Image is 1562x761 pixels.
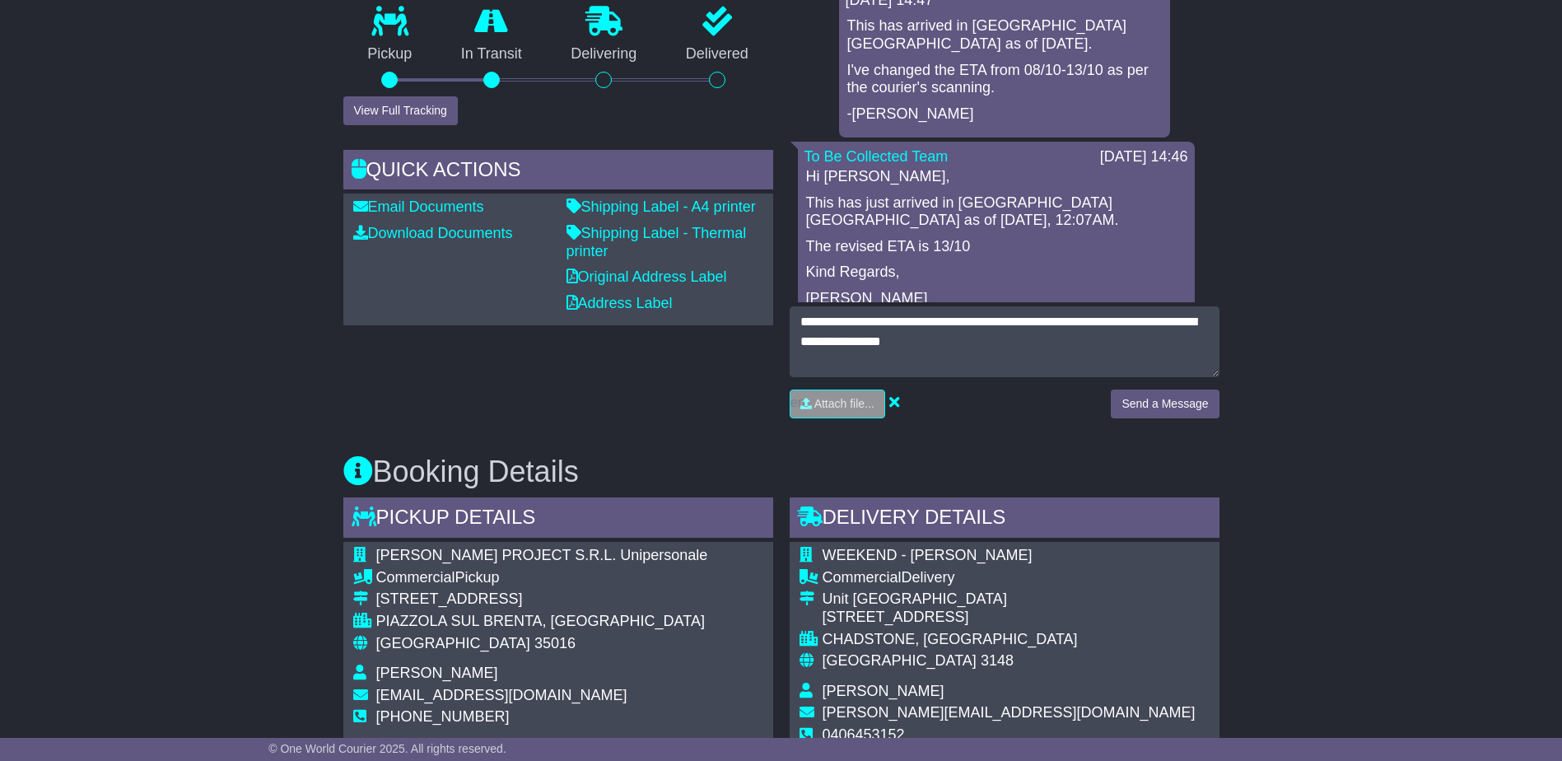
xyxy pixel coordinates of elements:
[567,295,673,311] a: Address Label
[268,742,506,755] span: © One World Courier 2025. All rights reserved.
[436,45,547,63] p: In Transit
[806,168,1187,186] p: Hi [PERSON_NAME],
[661,45,773,63] p: Delivered
[1111,390,1219,418] button: Send a Message
[823,591,1196,609] div: Unit [GEOGRAPHIC_DATA]
[823,683,944,699] span: [PERSON_NAME]
[376,613,708,631] div: PIAZZOLA SUL BRENTA, [GEOGRAPHIC_DATA]
[343,45,437,63] p: Pickup
[376,591,708,609] div: [STREET_ADDRESS]
[823,569,1196,587] div: Delivery
[790,497,1219,542] div: Delivery Details
[343,497,773,542] div: Pickup Details
[534,635,576,651] span: 35016
[823,547,1033,563] span: WEEKEND - [PERSON_NAME]
[376,708,510,725] span: [PHONE_NUMBER]
[376,635,530,651] span: [GEOGRAPHIC_DATA]
[343,455,1219,488] h3: Booking Details
[806,264,1187,282] p: Kind Regards,
[823,569,902,586] span: Commercial
[847,62,1162,97] p: I've changed the ETA from 08/10-13/10 as per the courier's scanning.
[547,45,662,63] p: Delivering
[823,652,977,669] span: [GEOGRAPHIC_DATA]
[806,290,1187,308] p: [PERSON_NAME]
[847,105,1162,124] p: -[PERSON_NAME]
[806,238,1187,256] p: The revised ETA is 13/10
[343,150,773,194] div: Quick Actions
[823,609,1196,627] div: [STREET_ADDRESS]
[823,631,1196,649] div: CHADSTONE, [GEOGRAPHIC_DATA]
[804,148,949,165] a: To Be Collected Team
[376,569,455,586] span: Commercial
[823,704,1196,721] span: [PERSON_NAME][EMAIL_ADDRESS][DOMAIN_NAME]
[806,194,1187,230] p: This has just arrived in [GEOGRAPHIC_DATA] [GEOGRAPHIC_DATA] as of [DATE], 12:07AM.
[376,569,708,587] div: Pickup
[353,198,484,215] a: Email Documents
[567,225,747,259] a: Shipping Label - Thermal printer
[847,17,1162,53] p: This has arrived in [GEOGRAPHIC_DATA] [GEOGRAPHIC_DATA] as of [DATE].
[823,726,905,743] span: 0406453152
[376,547,708,563] span: [PERSON_NAME] PROJECT S.R.L. Unipersonale
[376,687,627,703] span: [EMAIL_ADDRESS][DOMAIN_NAME]
[376,665,498,681] span: [PERSON_NAME]
[1100,148,1188,166] div: [DATE] 14:46
[353,225,513,241] a: Download Documents
[567,198,756,215] a: Shipping Label - A4 printer
[567,268,727,285] a: Original Address Label
[343,96,458,125] button: View Full Tracking
[981,652,1014,669] span: 3148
